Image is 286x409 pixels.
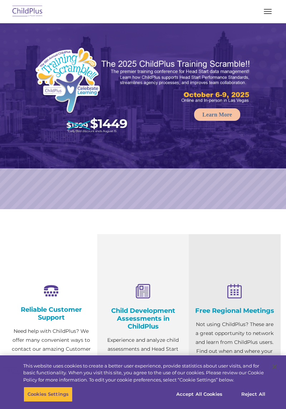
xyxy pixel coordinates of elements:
[172,387,226,402] button: Accept All Cookies
[23,363,266,384] div: This website uses cookies to create a better user experience, provide statistics about user visit...
[194,307,275,315] h4: Free Regional Meetings
[11,3,44,20] img: ChildPlus by Procare Solutions
[194,320,275,374] p: Not using ChildPlus? These are a great opportunity to network and learn from ChildPlus users. Fin...
[24,387,73,402] button: Cookies Settings
[267,359,282,375] button: Close
[194,108,240,121] a: Learn More
[103,307,184,330] h4: Child Development Assessments in ChildPlus
[231,387,276,402] button: Reject All
[11,306,92,321] h4: Reliable Customer Support
[11,327,92,389] p: Need help with ChildPlus? We offer many convenient ways to contact our amazing Customer Support r...
[103,336,184,389] p: Experience and analyze child assessments and Head Start data management in one system with zero c...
